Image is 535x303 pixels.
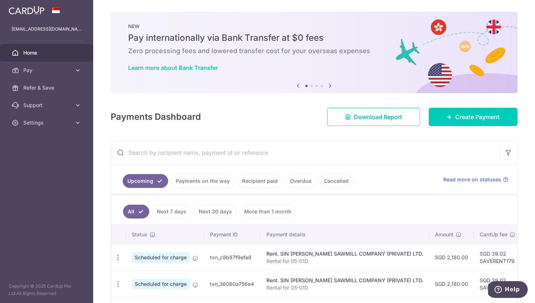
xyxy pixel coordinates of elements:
a: Download Report [327,108,420,126]
div: Rent. SIN [PERSON_NAME] SAWMILL COMPANY (PRIVATE) LTD. [266,250,423,257]
a: All [123,205,149,219]
p: [EMAIL_ADDRESS][DOMAIN_NAME] [12,25,82,33]
span: Settings [23,119,71,126]
a: Cancelled [319,174,353,188]
td: SGD 39.02 SAVERENT179 [474,244,521,271]
img: Bank transfer banner [111,12,518,93]
a: More than 1 month [239,205,296,219]
th: Payment details [261,225,429,244]
span: Amount [435,231,453,238]
h4: Payments Dashboard [111,110,201,123]
div: Rent. SIN [PERSON_NAME] SAWMILL COMPANY (PRIVATE) LTD. [266,277,423,284]
th: Payment ID [204,225,261,244]
a: Read more on statuses [443,176,508,183]
h5: Pay internationally via Bank Transfer at $0 fees [128,32,500,44]
a: Next 30 days [194,205,237,219]
p: Rental for 05-01D [266,257,423,265]
a: Next 7 days [152,205,191,219]
span: Home [23,49,71,56]
span: Pay [23,67,71,74]
a: Upcoming [123,174,168,188]
a: Create Payment [429,108,518,126]
p: NEW [128,23,500,29]
span: Scheduled for charge [132,252,190,263]
td: txn_36060a756e4 [204,271,261,297]
h6: Zero processing fees and lowered transfer cost for your overseas expenses [128,47,500,55]
span: Read more on statuses [443,176,501,183]
iframe: Opens a widget where you can find more information [488,281,528,299]
span: Create Payment [455,113,500,121]
a: Recipient paid [237,174,282,188]
span: CardUp fee [480,231,507,238]
span: Scheduled for charge [132,279,190,289]
td: txn_c9b87f9efa8 [204,244,261,271]
span: Download Report [354,113,402,121]
img: CardUp [9,6,44,15]
td: SGD 39.02 SAVERENT179 [474,271,521,297]
a: Overdue [285,174,316,188]
a: Learn more about Bank Transfer [128,64,218,71]
span: Support [23,102,71,109]
td: SGD 2,180.00 [429,244,474,271]
td: SGD 2,180.00 [429,271,474,297]
p: Rental for 05-01D [266,284,423,291]
a: Payments on the way [171,174,234,188]
input: Search by recipient name, payment id or reference [111,141,500,164]
span: Status [132,231,147,238]
span: Refer & Save [23,84,71,91]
